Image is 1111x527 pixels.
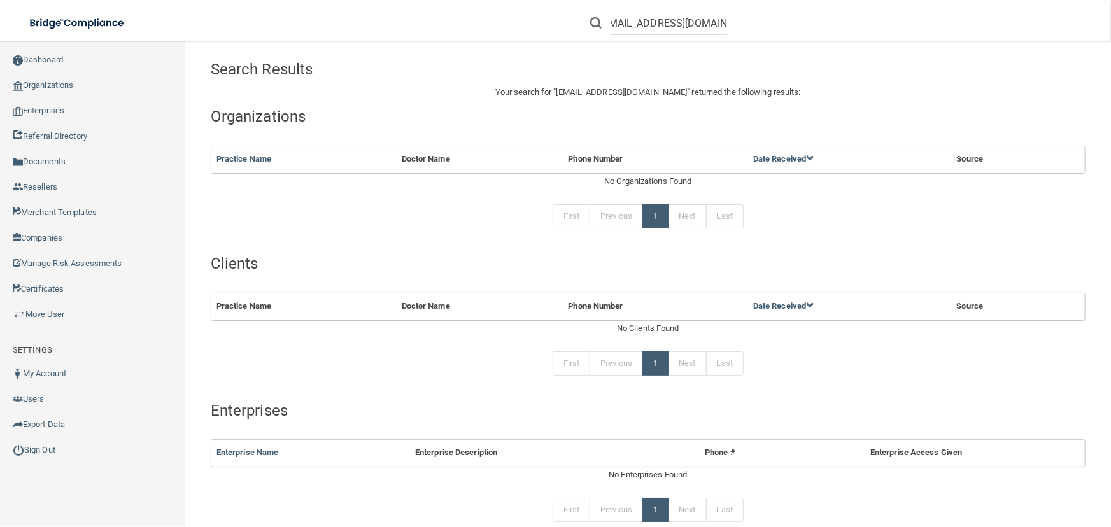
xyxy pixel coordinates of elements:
[891,437,1096,488] iframe: Drift Widget Chat Controller
[668,498,706,522] a: Next
[611,11,728,35] input: Search
[211,85,1086,100] p: Your search for " " returned the following results:
[753,154,814,164] a: Date Received
[665,440,776,466] th: Phone #
[776,440,1057,466] th: Enterprise Access Given
[13,342,52,358] label: SETTINGS
[642,498,669,522] a: 1
[13,308,25,321] img: briefcase.64adab9b.png
[211,61,564,78] h4: Search Results
[563,293,749,320] th: Phone Number
[753,301,814,311] a: Date Received
[13,369,23,379] img: ic_user_dark.df1a06c3.png
[216,154,271,164] a: Practice Name
[952,146,1056,172] th: Source
[13,394,23,404] img: icon-users.e205127d.png
[410,440,665,466] th: Enterprise Description
[211,293,397,320] th: Practice Name
[13,81,23,91] img: organization-icon.f8decf85.png
[13,157,23,167] img: icon-documents.8dae5593.png
[642,204,669,228] a: 1
[216,447,279,457] a: Enterprise Name
[13,182,23,192] img: ic_reseller.de258add.png
[706,204,744,228] a: Last
[553,498,591,522] a: First
[211,467,1086,482] div: No Enterprises Found
[211,402,1086,419] h4: Enterprises
[642,351,669,376] a: 1
[668,351,706,376] a: Next
[668,204,706,228] a: Next
[706,351,744,376] a: Last
[397,146,563,172] th: Doctor Name
[556,87,688,97] span: [EMAIL_ADDRESS][DOMAIN_NAME]
[13,419,23,430] img: icon-export.b9366987.png
[952,293,1056,320] th: Source
[13,444,24,456] img: ic_power_dark.7ecde6b1.png
[211,174,1086,189] div: No Organizations Found
[563,146,749,172] th: Phone Number
[19,10,136,36] img: bridge_compliance_login_screen.278c3ca4.svg
[590,351,643,376] a: Previous
[13,55,23,66] img: ic_dashboard_dark.d01f4a41.png
[211,255,1086,272] h4: Clients
[211,321,1086,336] div: No Clients Found
[553,351,591,376] a: First
[397,293,563,320] th: Doctor Name
[13,107,23,116] img: enterprise.0d942306.png
[706,498,744,522] a: Last
[590,498,643,522] a: Previous
[553,204,591,228] a: First
[211,108,1086,125] h4: Organizations
[590,204,643,228] a: Previous
[590,17,602,29] img: ic-search.3b580494.png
